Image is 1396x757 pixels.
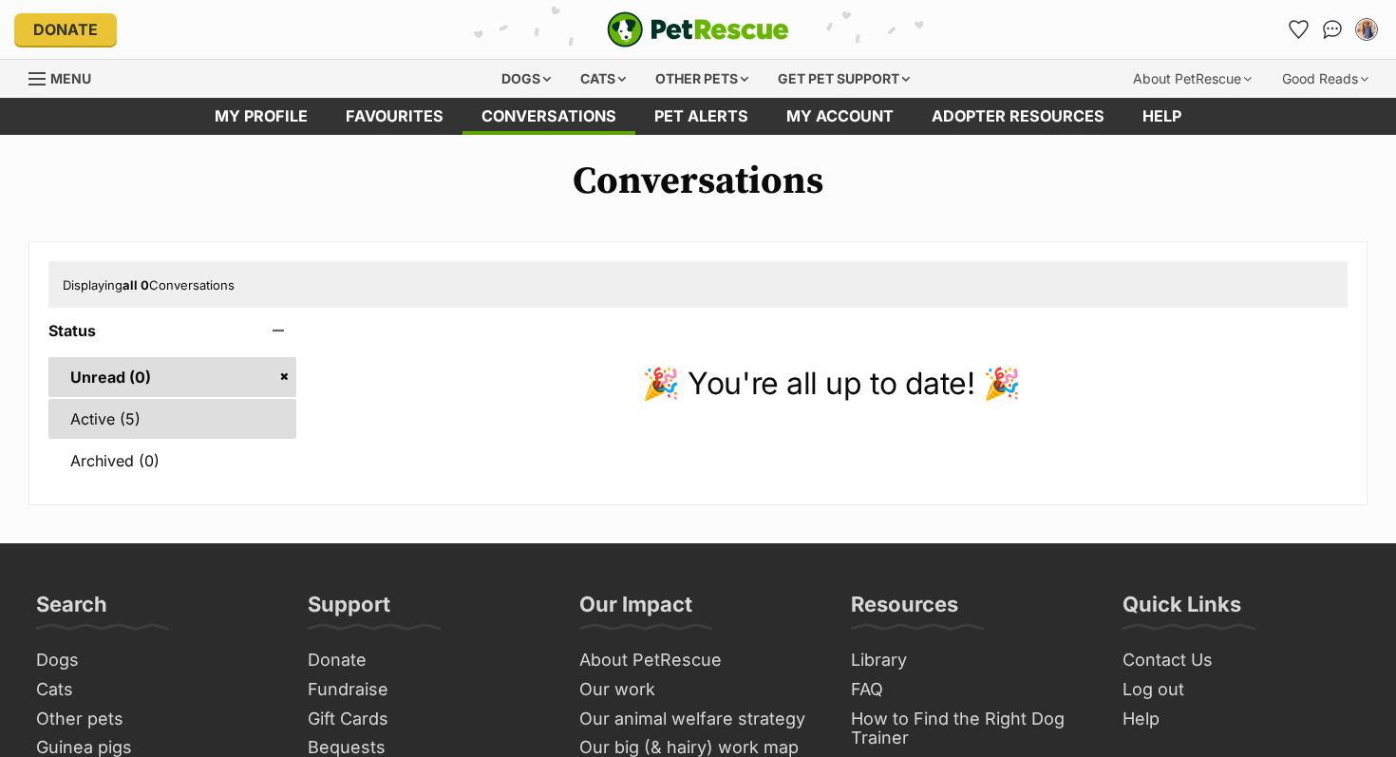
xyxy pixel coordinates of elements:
a: Archived (0) [48,441,296,481]
button: My account [1351,14,1382,45]
div: About PetRescue [1120,60,1265,98]
a: Other pets [28,705,281,734]
a: Donate [300,646,553,675]
a: Donate [14,13,117,46]
h3: Our Impact [579,591,692,629]
h3: Support [308,591,390,629]
a: Favourites [1283,14,1313,45]
p: 🎉 You're all up to date! 🎉 [315,361,1348,407]
a: Dogs [28,646,281,675]
div: Dogs [488,60,564,98]
a: Fundraise [300,675,553,705]
span: Menu [50,70,91,86]
a: My account [767,98,913,135]
h3: Quick Links [1122,591,1241,629]
a: Menu [28,60,104,94]
a: Contact Us [1115,646,1368,675]
ul: Account quick links [1283,14,1382,45]
img: chat-41dd97257d64d25036548639549fe6c8038ab92f7586957e7f3b1b290dea8141.svg [1323,20,1343,39]
strong: all 0 [123,277,149,293]
div: Other pets [642,60,762,98]
a: conversations [462,98,635,135]
a: FAQ [843,675,1096,705]
a: Gift Cards [300,705,553,734]
a: Active (5) [48,399,296,439]
a: PetRescue [607,11,789,47]
a: Help [1115,705,1368,734]
a: Help [1123,98,1200,135]
a: Favourites [327,98,462,135]
a: Unread (0) [48,357,296,397]
a: Pet alerts [635,98,767,135]
img: Steph profile pic [1357,20,1376,39]
h3: Resources [851,591,958,629]
div: Get pet support [764,60,923,98]
h3: Search [36,591,107,629]
img: logo-e224e6f780fb5917bec1dbf3a21bbac754714ae5b6737aabdf751b685950b380.svg [607,11,789,47]
div: Good Reads [1269,60,1382,98]
a: Log out [1115,675,1368,705]
span: Displaying Conversations [63,277,235,293]
a: Our animal welfare strategy [572,705,824,734]
header: Status [48,322,296,339]
a: Library [843,646,1096,675]
a: My profile [196,98,327,135]
a: How to Find the Right Dog Trainer [843,705,1096,753]
div: Cats [567,60,639,98]
a: Conversations [1317,14,1348,45]
a: Our work [572,675,824,705]
a: Cats [28,675,281,705]
a: Adopter resources [913,98,1123,135]
a: About PetRescue [572,646,824,675]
